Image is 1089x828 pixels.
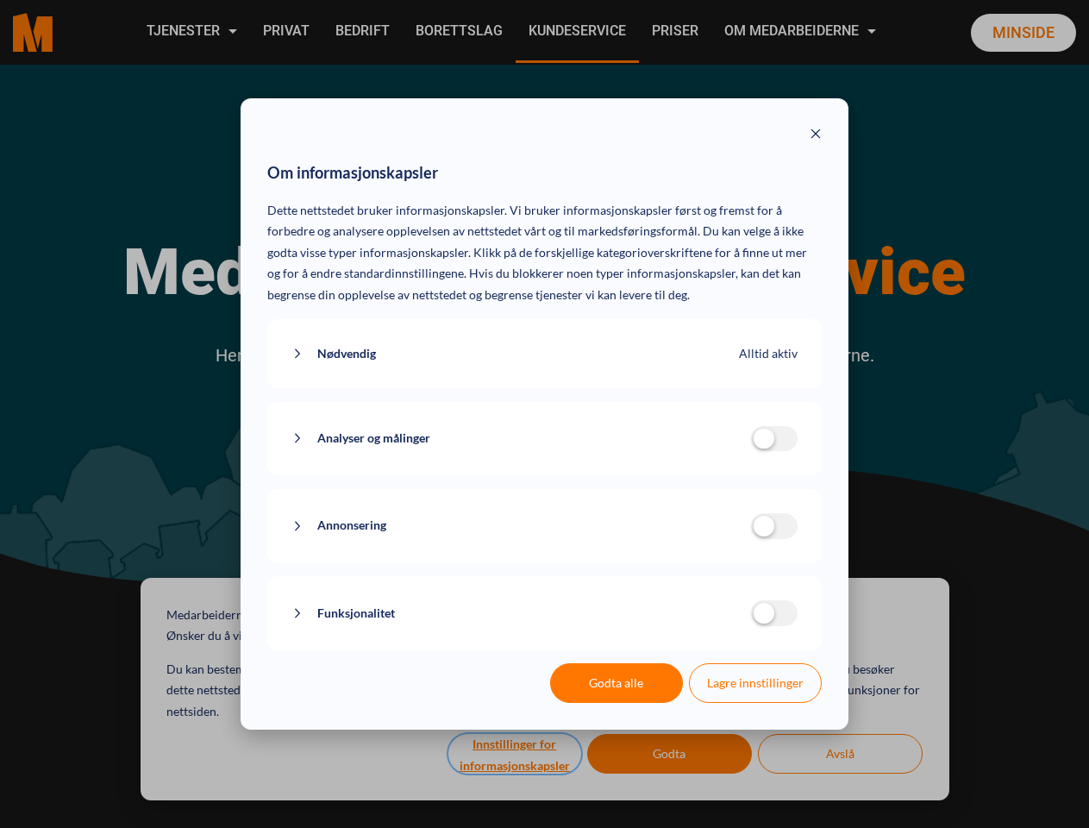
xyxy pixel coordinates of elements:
[267,160,438,187] span: Om informasjonskapsler
[550,663,683,703] button: Godta alle
[291,515,751,536] button: Annonsering
[317,515,386,536] span: Annonsering
[810,125,822,147] button: Close modal
[291,428,751,449] button: Analyser og målinger
[4,313,16,324] input: Jeg samtykker til Medarbeiderne AS sine vilkår for personvern og tjenester.
[291,343,739,365] button: Nødvendig
[689,663,822,703] button: Lagre innstillinger
[739,343,798,365] span: Alltid aktiv
[317,603,395,624] span: Funksjonalitet
[291,603,751,624] button: Funksjonalitet
[317,343,376,365] span: Nødvendig
[22,311,241,341] p: Jeg samtykker til Medarbeiderne AS sine vilkår for personvern og tjenester.
[317,428,430,449] span: Analyser og målinger
[267,200,822,306] p: Dette nettstedet bruker informasjonskapsler. Vi bruker informasjonskapsler først og fremst for å ...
